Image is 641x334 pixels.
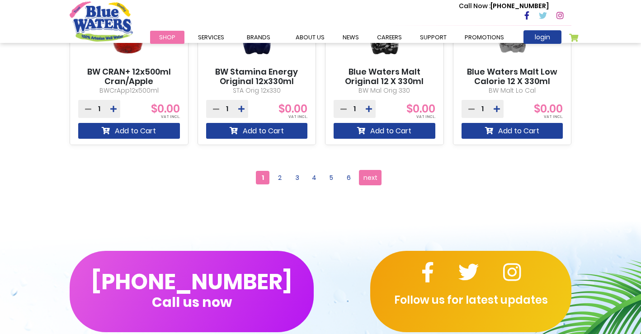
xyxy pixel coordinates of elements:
button: Add to Cart [334,123,435,139]
p: BW Malt Lo Cal [462,86,563,95]
button: [PHONE_NUMBER]Call us now [70,251,314,332]
span: Services [198,33,224,42]
a: next [359,170,382,185]
span: $0.00 [278,101,307,116]
a: BW CRAN+ 12x500ml Cran/Apple [78,67,180,86]
span: Shop [159,33,175,42]
span: Call us now [152,300,232,305]
a: News [334,31,368,44]
a: 3 [290,171,304,184]
a: Blue Waters Malt Original 12 X 330ml [334,67,435,86]
a: 2 [273,171,287,184]
a: support [411,31,456,44]
a: Promotions [456,31,513,44]
span: $0.00 [406,101,435,116]
a: 6 [342,171,355,184]
button: Add to Cart [206,123,308,139]
span: Brands [247,33,270,42]
button: Add to Cart [462,123,563,139]
span: next [363,171,377,184]
span: Call Now : [459,1,490,10]
a: Blue Waters Malt Low Calorie 12 X 330ml [462,67,563,86]
p: STA Orig 12x330 [206,86,308,95]
p: Follow us for latest updates [370,292,571,308]
a: store logo [70,1,133,41]
p: BWCrApp12x500ml [78,86,180,95]
span: 1 [256,171,269,184]
a: about us [287,31,334,44]
span: $0.00 [151,101,180,116]
a: 4 [307,171,321,184]
a: careers [368,31,411,44]
button: Add to Cart [78,123,180,139]
p: [PHONE_NUMBER] [459,1,549,11]
a: BW Stamina Energy Original 12x330ml [206,67,308,86]
span: $0.00 [534,101,563,116]
a: 5 [325,171,338,184]
a: login [523,30,561,44]
p: BW Mal Orig 330 [334,86,435,95]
